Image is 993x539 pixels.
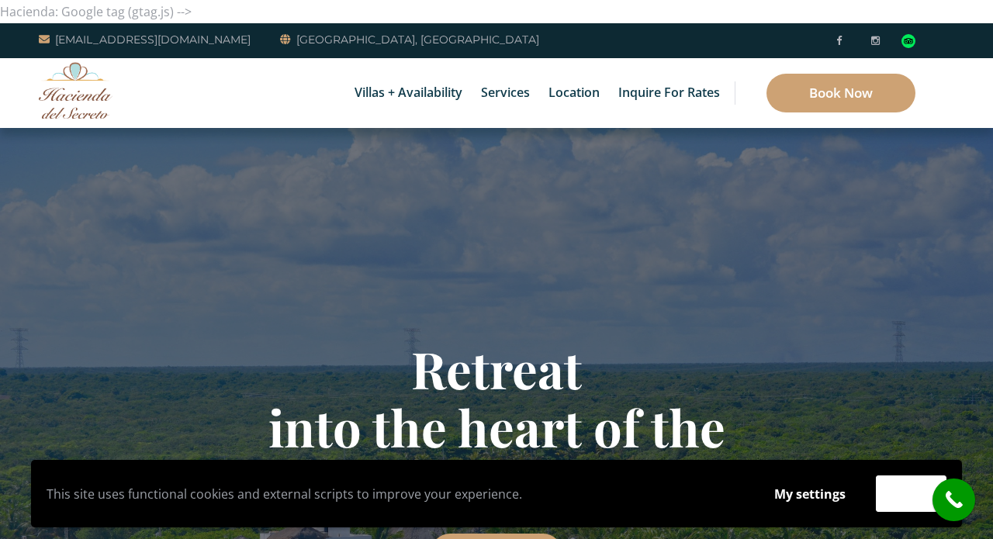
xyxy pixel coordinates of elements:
[936,482,971,517] i: call
[347,58,470,128] a: Villas + Availability
[47,482,744,506] p: This site uses functional cookies and external scripts to improve your experience.
[876,475,946,512] button: Accept
[43,340,950,514] h1: Retreat into the heart of the Riviera Maya
[39,62,112,119] img: Awesome Logo
[611,58,728,128] a: Inquire for Rates
[932,479,975,521] a: call
[473,58,538,128] a: Services
[901,34,915,48] img: Tripadvisor_logomark.svg
[766,74,915,112] a: Book Now
[759,476,860,512] button: My settings
[541,58,607,128] a: Location
[39,30,251,49] a: [EMAIL_ADDRESS][DOMAIN_NAME]
[280,30,539,49] a: [GEOGRAPHIC_DATA], [GEOGRAPHIC_DATA]
[901,34,915,48] div: Read traveler reviews on Tripadvisor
